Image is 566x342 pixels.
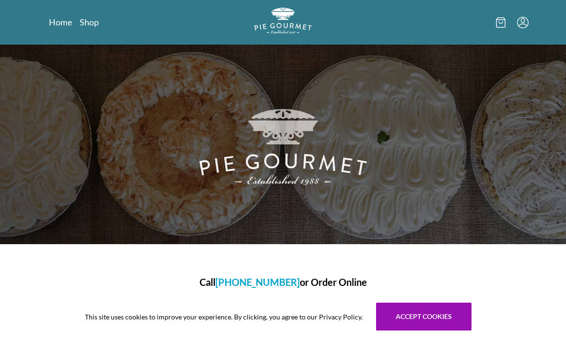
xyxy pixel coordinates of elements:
span: This site uses cookies to improve your experience. By clicking, you agree to our Privacy Policy. [85,312,363,322]
a: [PHONE_NUMBER] [215,276,300,288]
a: Home [49,16,72,28]
button: Menu [517,17,529,28]
h1: Call or Order Online [60,275,506,289]
a: Shop [80,16,99,28]
img: logo [254,8,312,34]
button: Accept cookies [376,303,472,330]
a: Logo [254,8,312,37]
